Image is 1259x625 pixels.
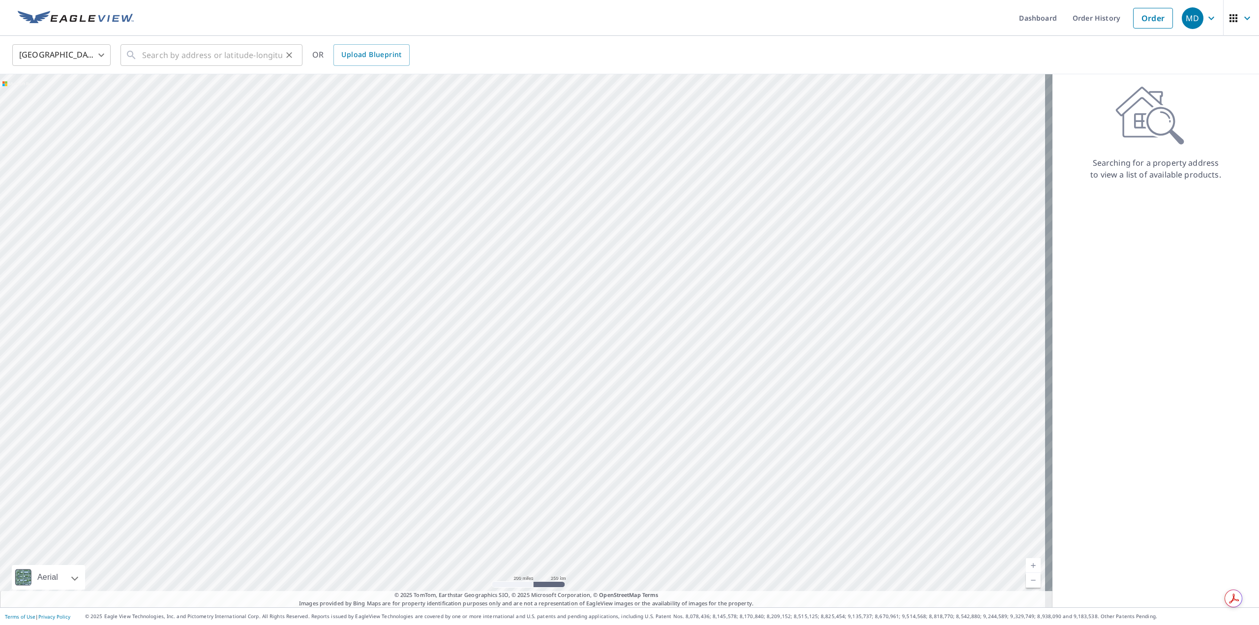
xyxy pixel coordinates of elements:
[85,613,1254,620] p: © 2025 Eagle View Technologies, Inc. and Pictometry International Corp. All Rights Reserved. Repo...
[1026,573,1041,588] a: Current Level 5, Zoom Out
[599,591,640,598] a: OpenStreetMap
[341,49,401,61] span: Upload Blueprint
[12,41,111,69] div: [GEOGRAPHIC_DATA]
[18,11,134,26] img: EV Logo
[282,48,296,62] button: Clear
[1182,7,1203,29] div: MD
[5,613,35,620] a: Terms of Use
[34,565,61,590] div: Aerial
[642,591,659,598] a: Terms
[1026,558,1041,573] a: Current Level 5, Zoom In
[5,614,70,620] p: |
[1090,157,1222,180] p: Searching for a property address to view a list of available products.
[38,613,70,620] a: Privacy Policy
[142,41,282,69] input: Search by address or latitude-longitude
[12,565,85,590] div: Aerial
[394,591,659,599] span: © 2025 TomTom, Earthstar Geographics SIO, © 2025 Microsoft Corporation, ©
[312,44,410,66] div: OR
[333,44,409,66] a: Upload Blueprint
[1133,8,1173,29] a: Order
